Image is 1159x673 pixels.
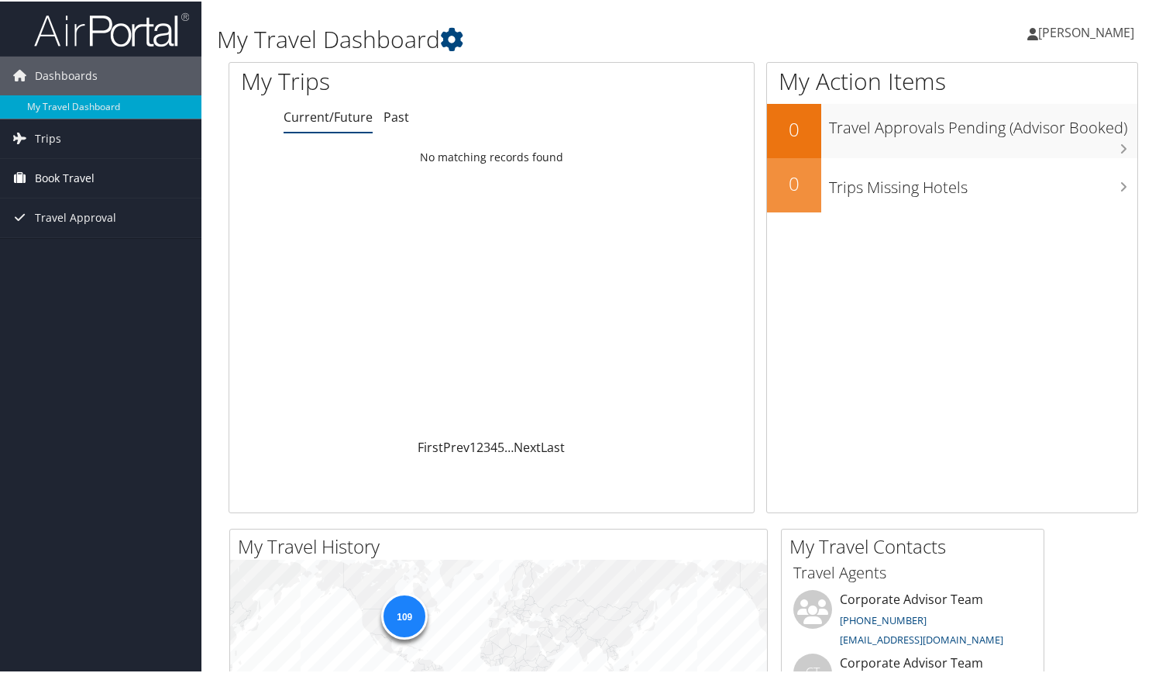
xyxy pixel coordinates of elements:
h3: Travel Agents [793,561,1032,582]
a: 4 [490,437,497,454]
h1: My Trips [241,64,524,96]
h2: My Travel History [238,532,767,558]
a: Last [541,437,565,454]
span: … [504,437,514,454]
span: Travel Approval [35,197,116,236]
span: Dashboards [35,55,98,94]
a: [PHONE_NUMBER] [840,612,927,626]
span: Book Travel [35,157,95,196]
a: 5 [497,437,504,454]
h2: My Travel Contacts [789,532,1044,558]
a: Next [514,437,541,454]
h3: Trips Missing Hotels [829,167,1137,197]
td: No matching records found [229,142,754,170]
span: [PERSON_NAME] [1038,22,1134,40]
h1: My Action Items [767,64,1137,96]
h2: 0 [767,169,821,195]
a: 3 [483,437,490,454]
h2: 0 [767,115,821,141]
a: 1 [469,437,476,454]
a: [PERSON_NAME] [1027,8,1150,54]
a: Prev [443,437,469,454]
a: First [418,437,443,454]
h3: Travel Approvals Pending (Advisor Booked) [829,108,1137,137]
h1: My Travel Dashboard [217,22,839,54]
a: 2 [476,437,483,454]
a: 0Trips Missing Hotels [767,157,1137,211]
a: Past [383,107,409,124]
div: 109 [381,591,428,637]
span: Trips [35,118,61,157]
li: Corporate Advisor Team [786,588,1040,652]
img: airportal-logo.png [34,10,189,47]
a: [EMAIL_ADDRESS][DOMAIN_NAME] [840,631,1003,645]
a: 0Travel Approvals Pending (Advisor Booked) [767,102,1137,157]
a: Current/Future [284,107,373,124]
